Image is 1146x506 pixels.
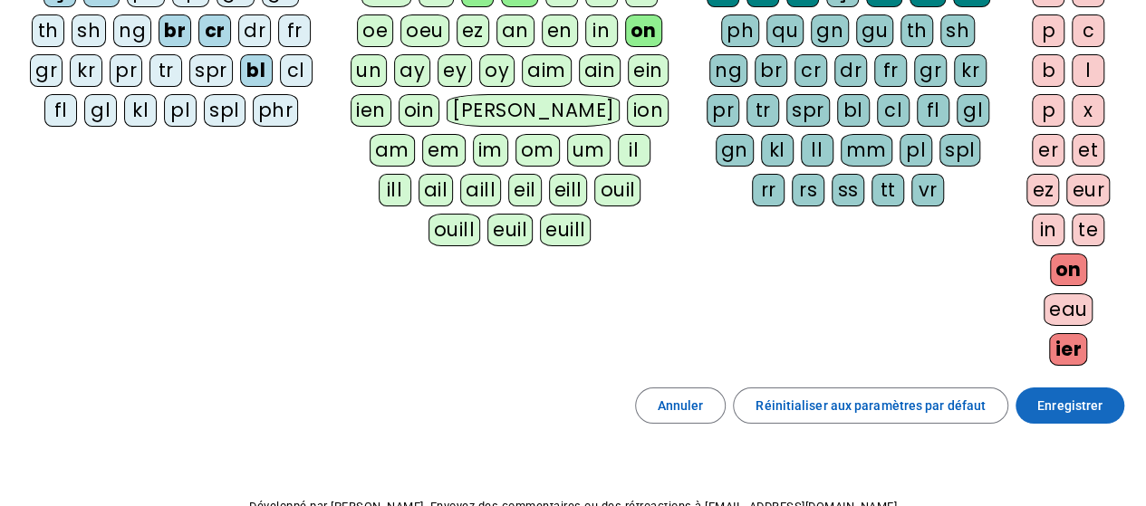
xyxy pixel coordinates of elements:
span: Annuler [658,395,704,416]
div: rs [792,174,824,206]
div: oe [357,14,393,47]
div: er [1032,134,1064,167]
div: th [900,14,933,47]
div: ill [379,174,411,206]
div: bl [240,54,273,87]
div: oin [399,94,440,127]
div: spl [939,134,981,167]
div: ss [832,174,864,206]
div: th [32,14,64,47]
div: in [585,14,618,47]
div: eur [1066,174,1110,206]
div: dr [834,54,867,87]
div: pr [110,54,142,87]
div: ien [351,94,391,127]
div: eau [1044,293,1093,326]
div: et [1072,134,1104,167]
div: br [159,14,191,47]
div: un [351,54,387,87]
div: gu [856,14,893,47]
div: br [755,54,787,87]
div: eil [508,174,542,206]
div: oeu [400,14,449,47]
div: ll [801,134,833,167]
div: ouill [429,214,480,246]
span: Enregistrer [1037,395,1103,416]
div: aill [460,174,501,206]
button: Annuler [635,387,727,424]
div: oy [479,54,515,87]
div: pl [164,94,197,127]
div: ain [579,54,621,87]
div: tr [149,54,182,87]
div: en [542,14,578,47]
button: Enregistrer [1016,387,1124,424]
div: ay [394,54,430,87]
div: kr [70,54,102,87]
span: Réinitialiser aux paramètres par défaut [756,395,986,416]
div: sh [940,14,975,47]
div: fr [874,54,907,87]
div: pr [707,94,739,127]
div: cl [280,54,313,87]
div: ng [709,54,747,87]
div: kr [954,54,987,87]
div: gl [84,94,117,127]
div: [PERSON_NAME] [447,94,620,127]
div: c [1072,14,1104,47]
div: p [1032,94,1064,127]
div: ph [721,14,759,47]
div: b [1032,54,1064,87]
div: gn [811,14,849,47]
div: rr [752,174,785,206]
div: euil [487,214,533,246]
div: gr [914,54,947,87]
div: on [1050,253,1087,286]
div: ein [628,54,669,87]
div: ail [419,174,454,206]
div: um [567,134,611,167]
div: pl [900,134,932,167]
div: dr [238,14,271,47]
div: fr [278,14,311,47]
button: Réinitialiser aux paramètres par défaut [733,387,1008,424]
div: mm [841,134,892,167]
div: am [370,134,415,167]
div: spr [786,94,830,127]
div: x [1072,94,1104,127]
div: cr [794,54,827,87]
div: tt [872,174,904,206]
div: euill [540,214,591,246]
div: fl [44,94,77,127]
div: kl [761,134,794,167]
div: bl [837,94,870,127]
div: ez [1026,174,1059,206]
div: om [515,134,560,167]
div: in [1032,214,1064,246]
div: eill [549,174,588,206]
div: qu [766,14,804,47]
div: em [422,134,466,167]
div: spr [189,54,233,87]
div: te [1072,214,1104,246]
div: kl [124,94,157,127]
div: ng [113,14,151,47]
div: vr [911,174,944,206]
div: l [1072,54,1104,87]
div: phr [253,94,299,127]
div: gn [716,134,754,167]
div: an [496,14,534,47]
div: sh [72,14,106,47]
div: p [1032,14,1064,47]
div: on [625,14,662,47]
div: ier [1049,333,1087,366]
div: ion [627,94,669,127]
div: ey [438,54,472,87]
div: cl [877,94,910,127]
div: il [618,134,650,167]
div: gl [957,94,989,127]
div: im [473,134,508,167]
div: fl [917,94,949,127]
div: cr [198,14,231,47]
div: gr [30,54,63,87]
